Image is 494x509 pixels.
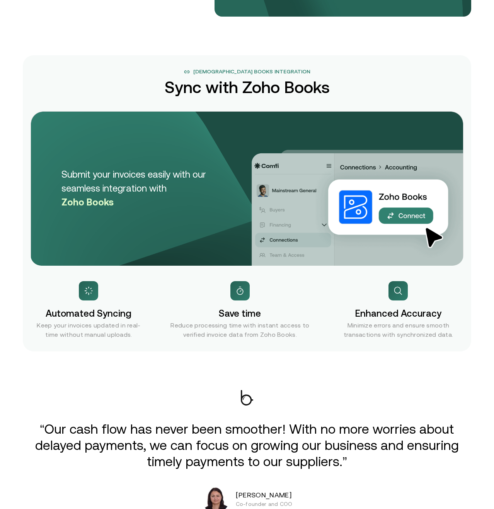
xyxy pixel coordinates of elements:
span: [DEMOGRAPHIC_DATA] Books Integration [193,68,310,76]
img: Loading [393,286,403,295]
p: Keep your invoices updated in real-time without manual uploads. [31,321,147,339]
p: Reduce processing time with instant access to verified invoice data from Zoho Books. [162,321,318,339]
h2: Sync with Zoho Books [165,79,330,96]
p: “Our cash flow has never been smoother! With no more worries about delayed payments, we can focus... [34,421,460,470]
img: Zoho book [310,161,477,266]
img: link [184,69,190,75]
p: Submit your invoices easily with our seamless integration with [61,168,240,209]
img: Bevarabia [241,390,253,406]
h3: Automated Syncing [46,307,131,321]
p: Co-founder and COO [236,500,293,508]
p: Minimize errors and ensure smooth transactions with synchronized data. [333,321,463,339]
img: Loading [235,286,245,296]
span: Zoho Books [61,197,114,207]
img: Loading [83,286,94,295]
h3: Enhanced Accuracy [355,307,441,321]
h3: Save time [219,307,261,321]
p: [PERSON_NAME] [236,490,293,500]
